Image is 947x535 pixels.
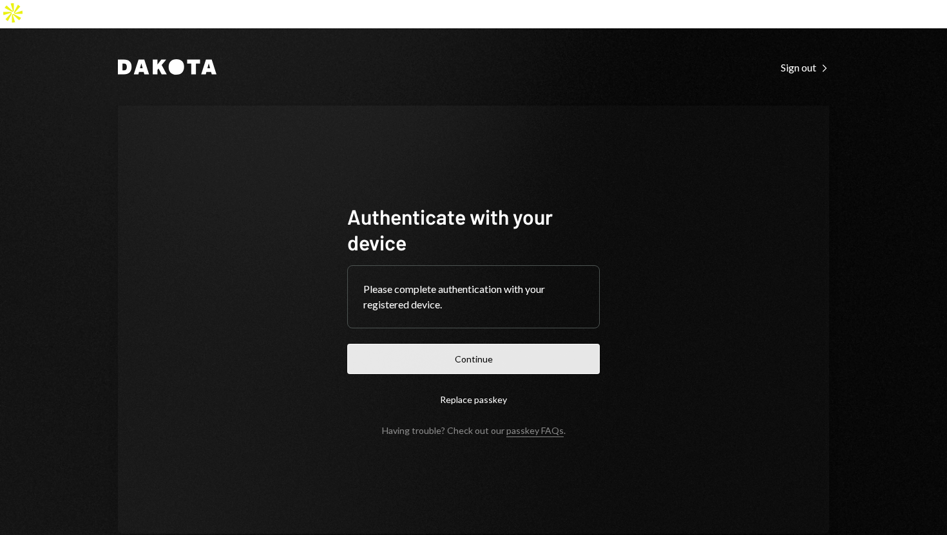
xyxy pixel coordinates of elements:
a: passkey FAQs [506,425,564,437]
div: Having trouble? Check out our . [382,425,566,436]
h1: Authenticate with your device [347,203,600,255]
a: Sign out [781,60,829,74]
div: Sign out [781,61,829,74]
button: Replace passkey [347,384,600,415]
button: Continue [347,344,600,374]
div: Please complete authentication with your registered device. [363,281,584,312]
